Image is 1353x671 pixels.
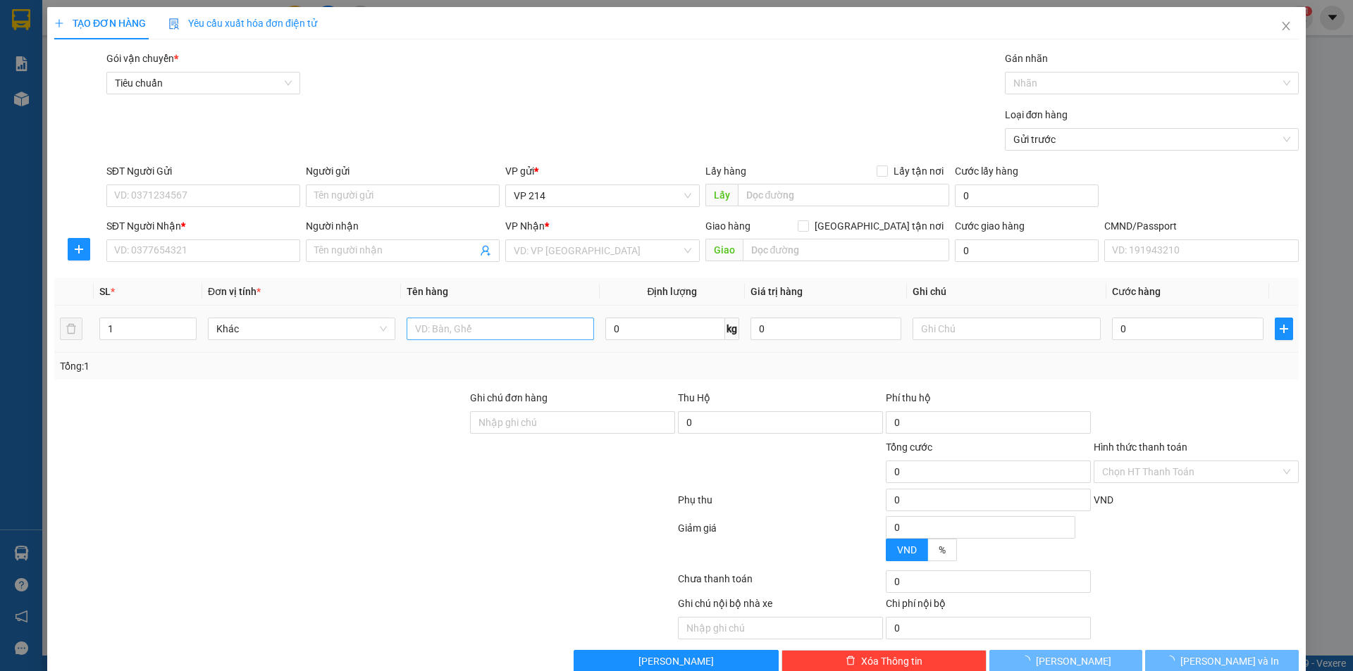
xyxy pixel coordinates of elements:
[506,163,700,179] div: VP gửi
[470,411,675,434] input: Ghi chú đơn hàng
[678,392,710,403] span: Thu Hộ
[106,218,300,234] div: SĐT Người Nhận
[99,286,111,297] span: SL
[886,596,1091,617] div: Chi phí nội bộ
[750,286,803,297] span: Giá trị hàng
[1037,653,1112,669] span: [PERSON_NAME]
[886,390,1091,411] div: Phí thu hộ
[846,656,855,667] span: delete
[470,392,548,403] label: Ghi chú đơn hàng
[955,239,1099,262] input: Cước giao hàng
[407,318,594,340] input: VD: Bàn, Ghế
[908,278,1106,306] th: Ghi chú
[1165,656,1180,665] span: loading
[750,318,902,340] input: 0
[216,318,387,339] span: Khác
[106,53,178,64] span: Gói vận chuyển
[168,18,180,30] img: icon
[955,165,1018,177] label: Cước lấy hàng
[407,286,448,297] span: Tên hàng
[1275,318,1293,340] button: plus
[168,18,317,29] span: Yêu cầu xuất hóa đơn điện tử
[306,218,500,234] div: Người nhận
[809,218,949,234] span: [GEOGRAPHIC_DATA] tận nơi
[1021,656,1037,665] span: loading
[1112,286,1161,297] span: Cước hàng
[1266,7,1306,46] button: Close
[705,239,743,261] span: Giao
[54,18,146,29] span: TẠO ĐƠN HÀNG
[725,318,739,340] span: kg
[1005,109,1068,120] label: Loại đơn hàng
[1275,323,1292,334] span: plus
[897,544,917,556] span: VND
[738,184,949,206] input: Dọc đường
[54,18,64,28] span: plus
[705,184,738,206] span: Lấy
[514,185,691,206] span: VP 214
[676,571,884,596] div: Chưa thanh toán
[705,165,746,177] span: Lấy hàng
[743,239,949,261] input: Dọc đường
[115,73,292,94] span: Tiêu chuẩn
[676,492,884,517] div: Phụ thu
[306,163,500,179] div: Người gửi
[676,520,884,567] div: Giảm giá
[106,163,300,179] div: SĐT Người Gửi
[1180,653,1279,669] span: [PERSON_NAME] và In
[208,286,261,297] span: Đơn vị tính
[68,238,90,261] button: plus
[678,596,883,617] div: Ghi chú nội bộ nhà xe
[648,286,698,297] span: Định lượng
[639,653,715,669] span: [PERSON_NAME]
[888,163,949,179] span: Lấy tận nơi
[861,653,922,669] span: Xóa Thông tin
[1280,20,1292,32] span: close
[1094,441,1187,453] label: Hình thức thanh toán
[60,318,82,340] button: delete
[955,184,1099,207] input: Cước lấy hàng
[678,617,883,639] input: Nhập ghi chú
[955,220,1025,232] label: Cước giao hàng
[68,244,89,255] span: plus
[705,220,750,232] span: Giao hàng
[886,441,932,453] span: Tổng cước
[481,245,492,256] span: user-add
[1094,494,1113,506] span: VND
[1013,129,1290,150] span: Gửi trước
[1104,218,1298,234] div: CMND/Passport
[939,544,946,556] span: %
[913,318,1101,340] input: Ghi Chú
[506,220,545,232] span: VP Nhận
[60,358,522,374] div: Tổng: 1
[1005,53,1048,64] label: Gán nhãn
